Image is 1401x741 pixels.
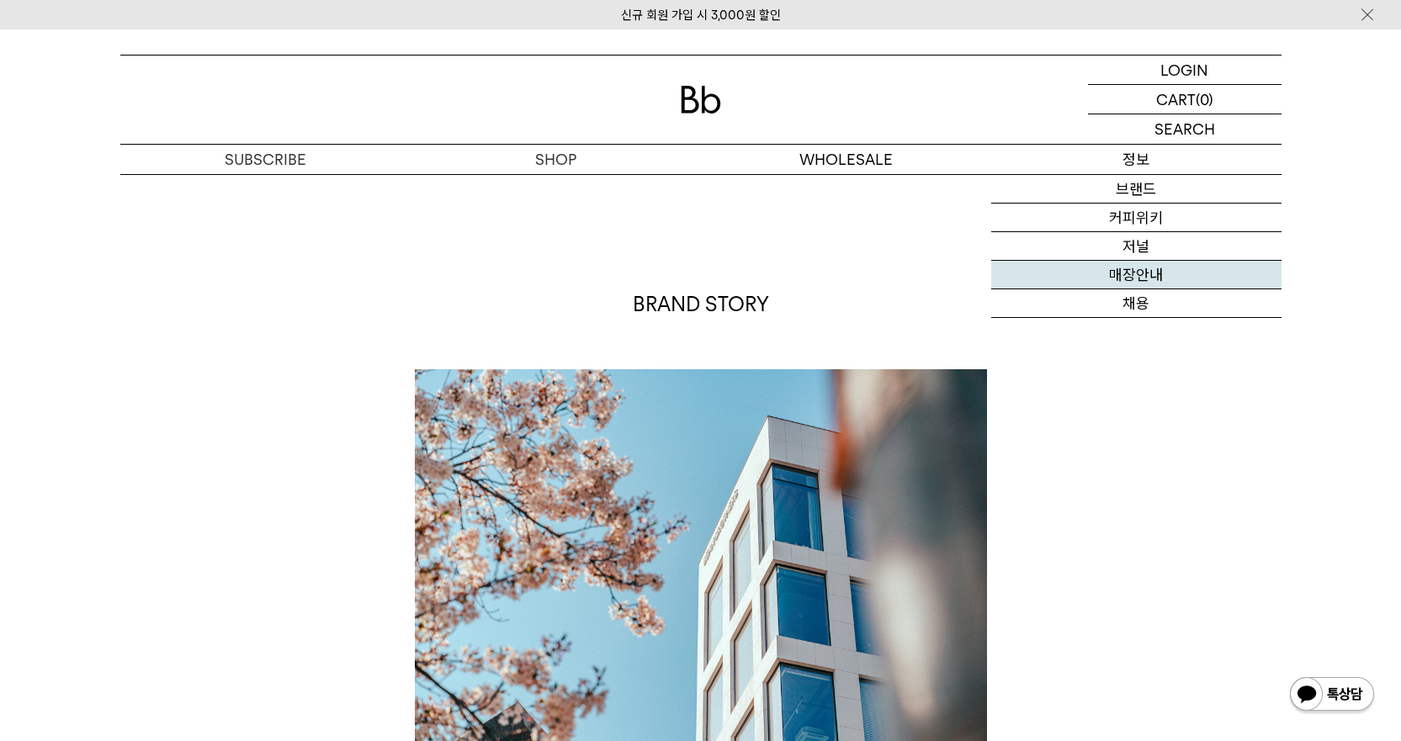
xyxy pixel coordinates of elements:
a: SHOP [411,145,701,174]
p: CART [1156,85,1196,114]
a: CART (0) [1088,85,1282,114]
a: LOGIN [1088,56,1282,85]
a: 저널 [991,232,1282,261]
img: 카카오톡 채널 1:1 채팅 버튼 [1288,675,1376,716]
p: BRAND STORY [415,290,987,319]
img: 로고 [681,86,721,114]
p: LOGIN [1160,56,1208,84]
p: WHOLESALE [701,145,991,174]
p: SEARCH [1154,114,1215,144]
p: 정보 [991,145,1282,174]
a: 매장안내 [991,261,1282,289]
a: 신규 회원 가입 시 3,000원 할인 [621,8,781,23]
a: 채용 [991,289,1282,318]
p: (0) [1196,85,1213,114]
a: 커피위키 [991,204,1282,232]
a: 브랜드 [991,175,1282,204]
a: SUBSCRIBE [120,145,411,174]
